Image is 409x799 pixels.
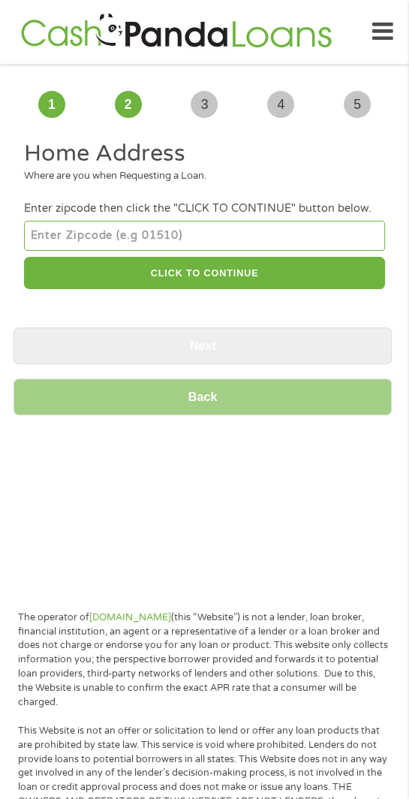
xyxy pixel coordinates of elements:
[24,139,384,169] h2: Home Address
[38,91,65,118] span: 1
[344,91,371,118] span: 5
[14,378,392,415] input: Back
[267,91,294,118] span: 4
[89,611,171,623] a: [DOMAIN_NAME]
[17,11,336,52] img: GetLoanNow Logo
[24,201,384,217] div: Enter zipcode then click the "CLICK TO CONTINUE" button below.
[18,611,391,710] p: The operator of (this “Website”) is not a lender, loan broker, financial institution, an agent or...
[24,169,384,184] div: Where are you when Requesting a Loan.
[24,257,384,289] button: CLICK TO CONTINUE
[191,91,218,118] span: 3
[24,221,384,251] input: Enter Zipcode (e.g 01510)
[115,91,142,118] span: 2
[14,327,392,364] input: Next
